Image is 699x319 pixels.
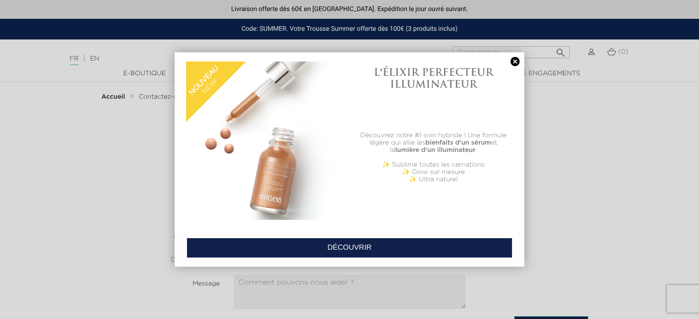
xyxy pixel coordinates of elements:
h1: L'ÉLIXIR PERFECTEUR ILLUMINATEUR [354,66,513,90]
b: bienfaits d'un sérum [426,140,491,146]
p: Découvrez notre #1 soin hybride ! Une formule légère qui allie les et la . [354,132,513,154]
p: ✨ Ultra naturel [354,176,513,183]
p: ✨ Sublime toutes les carnations [354,161,513,168]
p: ✨ Glow sur mesure [354,168,513,176]
a: DÉCOUVRIR [187,238,512,258]
b: lumière d'un illuminateur [395,147,476,153]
